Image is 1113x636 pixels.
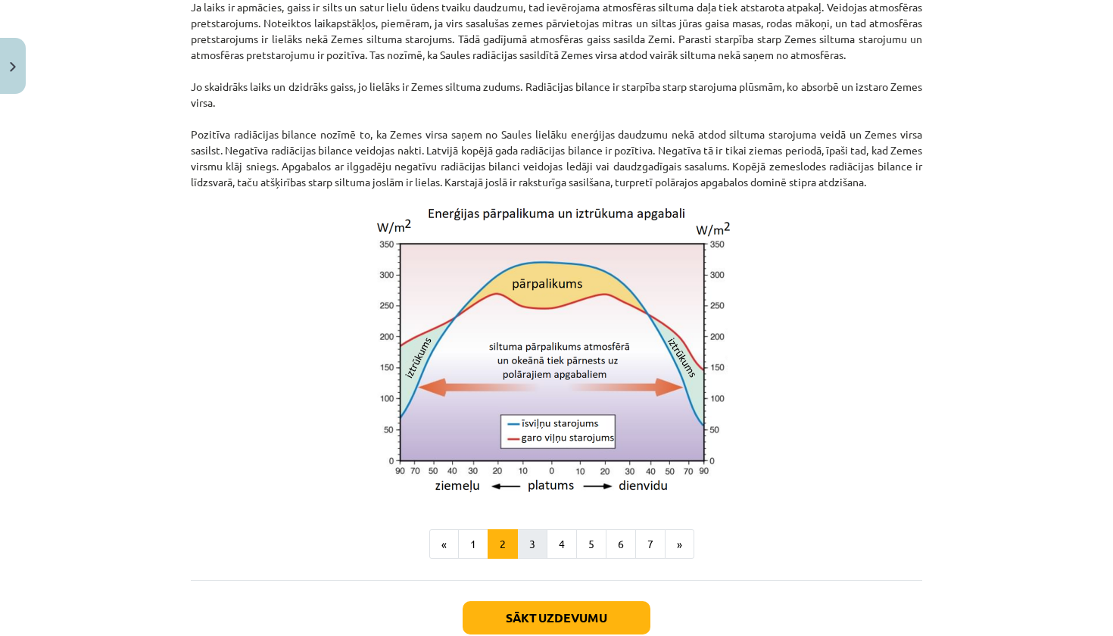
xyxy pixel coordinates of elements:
[576,529,606,560] button: 5
[665,529,694,560] button: »
[458,529,488,560] button: 1
[606,529,636,560] button: 6
[429,529,459,560] button: «
[488,529,518,560] button: 2
[463,601,650,634] button: Sākt uzdevumu
[547,529,577,560] button: 4
[10,62,16,72] img: icon-close-lesson-0947bae3869378f0d4975bcd49f059093ad1ed9edebbc8119c70593378902aed.svg
[635,529,666,560] button: 7
[191,529,922,560] nav: Page navigation example
[517,529,547,560] button: 3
